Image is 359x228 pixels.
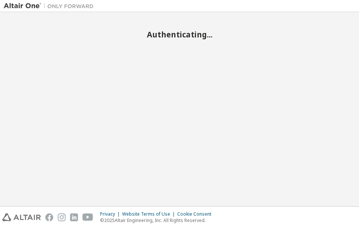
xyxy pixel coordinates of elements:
[2,213,41,221] img: altair_logo.svg
[177,211,216,217] div: Cookie Consent
[70,213,78,221] img: linkedin.svg
[4,2,97,10] img: Altair One
[45,213,53,221] img: facebook.svg
[82,213,93,221] img: youtube.svg
[100,217,216,224] p: © 2025 Altair Engineering, Inc. All Rights Reserved.
[100,211,122,217] div: Privacy
[122,211,177,217] div: Website Terms of Use
[58,213,66,221] img: instagram.svg
[4,30,355,39] h2: Authenticating...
